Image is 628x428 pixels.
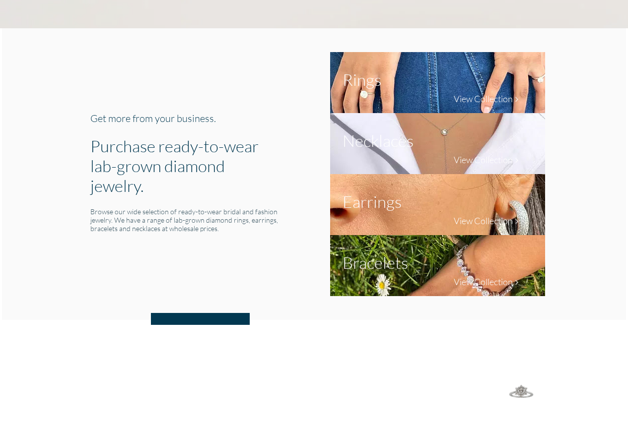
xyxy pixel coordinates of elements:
[330,113,545,174] img: necklaces-collection
[454,154,513,165] h4: View Collection
[90,136,281,195] h1: Purchase ready-to-wear lab-grown diamond jewelry.
[498,370,543,415] img: ring1
[330,235,545,296] img: bracelets-collection
[343,252,408,272] h1: Bracelets
[454,93,513,104] h4: View Collection
[513,218,520,225] img: collection-arrow
[343,191,402,211] h1: Earrings
[454,215,513,226] h4: View Collection
[513,96,520,103] img: collection-arrow
[90,112,281,124] h3: Get more from your business.
[513,279,520,286] img: collection-arrow
[343,69,381,89] h1: Rings
[330,52,545,113] img: ring-collection
[343,130,414,150] h1: Necklaces
[330,174,545,235] img: earrings-collection
[513,157,520,164] img: collection-arrow
[454,276,513,287] h4: View Collection
[90,207,281,233] h6: Browse our wide selection of ready-to-wear bridal and fashion jewelry. We have a range of lab-gro...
